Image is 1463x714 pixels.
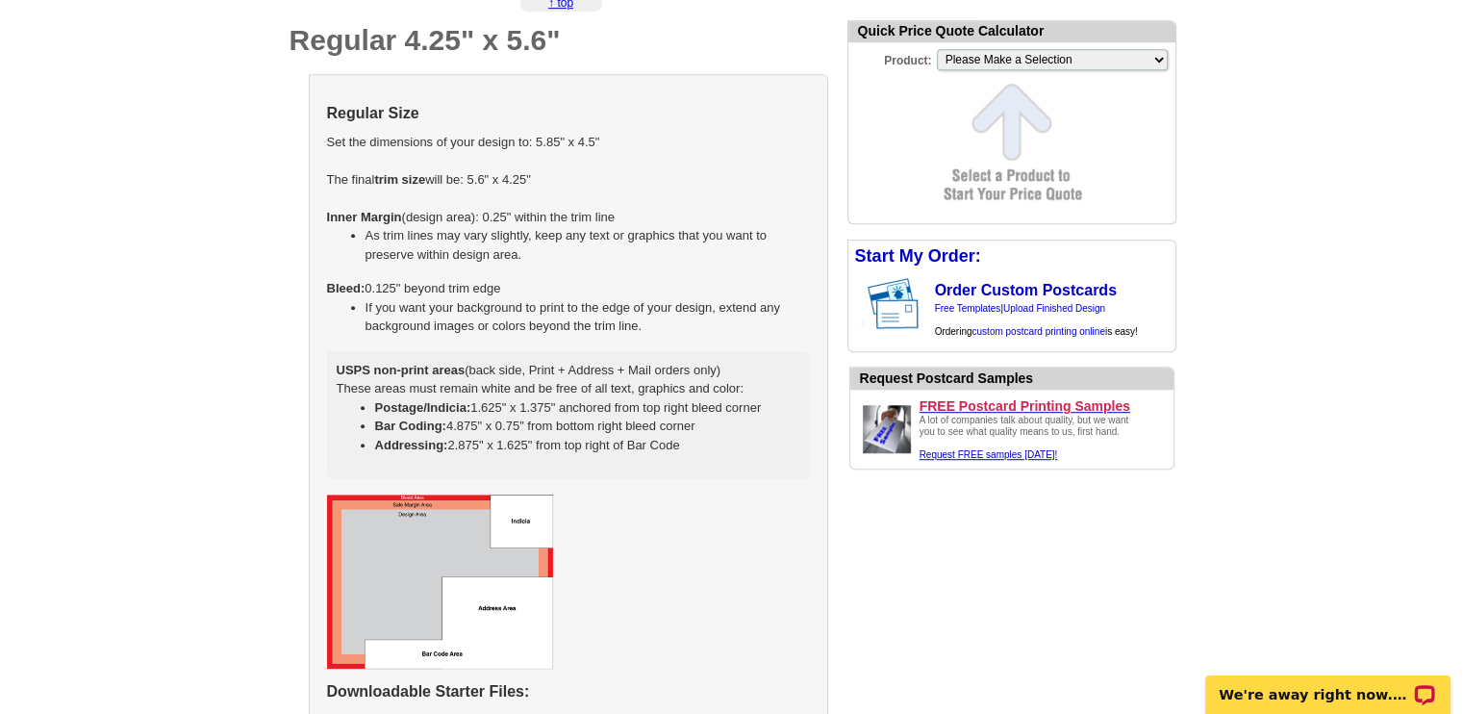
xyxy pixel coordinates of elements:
strong: Postage/Indicia: [375,400,471,415]
div: A lot of companies talk about quality, but we want you to see what quality means to us, first hand. [920,415,1141,461]
li: As trim lines may vary slightly, keep any text or graphics that you want to preserve within desig... [366,226,810,264]
img: post card showing stamp and address area [864,272,932,336]
label: Product: [848,47,935,69]
a: Order Custom Postcards [935,282,1117,298]
strong: Inner Margin [327,210,402,224]
div: Quick Price Quote Calculator [848,21,1175,42]
td: Set the dimensions of your design to: 5.85" x 4.5" The final will be: 5.6" x 4.25" (design area):... [326,91,811,480]
div: Start My Order: [848,241,1175,272]
a: custom postcard printing online [971,326,1104,337]
span: | Ordering is easy! [935,303,1138,337]
strong: USPS non-print areas [337,363,466,377]
li: 1.625" x 1.375" anchored from top right bleed corner [375,398,800,418]
a: FREE Postcard Printing Samples [920,397,1166,415]
h4: Regular Size [327,104,810,122]
div: Request Postcard Samples [860,369,1173,389]
strong: Bar Coding: [375,419,446,433]
iframe: LiveChat chat widget [1193,653,1463,714]
a: Free Templates [935,303,1001,314]
li: 4.875" x 0.75" from bottom right bleed corner [375,417,800,436]
strong: trim size [374,172,425,187]
strong: Bleed: [327,281,366,295]
img: regular postcard starter files [327,495,553,669]
a: Upload Finished Design [1003,303,1105,314]
div: (back side, Print + Address + Mail orders only) These areas must remain white and be free of all ... [327,351,810,480]
li: 2.875" x 1.625" from top right of Bar Code [375,436,800,455]
strong: Downloadable Starter Files: [327,683,530,700]
a: Request FREE samples [DATE]! [920,449,1058,460]
li: If you want your background to print to the edge of your design, extend any background images or ... [366,298,810,336]
img: background image for postcard [848,272,864,336]
img: Upload a design ready to be printed [858,400,916,458]
strong: Addressing: [375,438,448,452]
h1: Regular 4.25" x 5.6" [290,26,828,55]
